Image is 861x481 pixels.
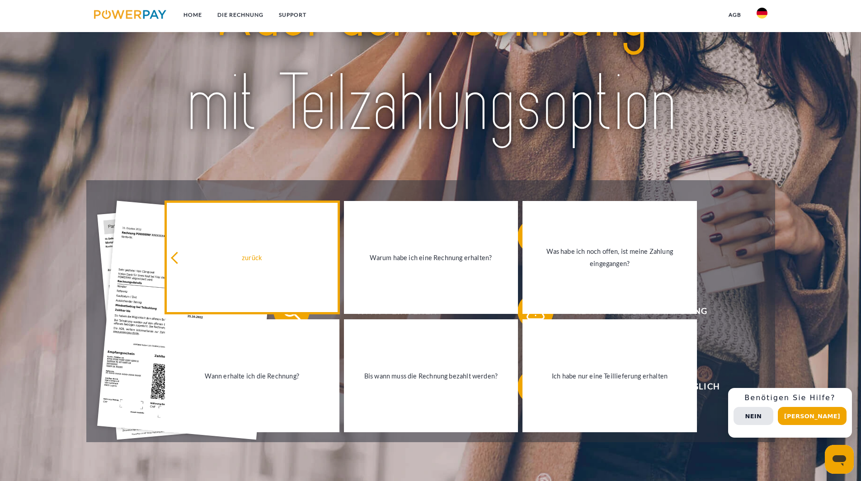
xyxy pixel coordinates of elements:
a: Home [176,7,210,23]
a: Was habe ich noch offen, ist meine Zahlung eingegangen? [522,201,697,314]
div: Schnellhilfe [728,388,852,438]
div: Wann erhalte ich die Rechnung? [170,370,334,382]
a: agb [721,7,749,23]
div: Was habe ich noch offen, ist meine Zahlung eingegangen? [528,245,692,270]
iframe: Schaltfläche zum Öffnen des Messaging-Fensters [825,445,854,474]
div: Warum habe ich eine Rechnung erhalten? [349,252,513,264]
img: logo-powerpay.svg [94,10,167,19]
div: zurück [170,252,334,264]
img: de [757,8,767,19]
a: DIE RECHNUNG [210,7,271,23]
button: Nein [734,407,773,425]
a: SUPPORT [271,7,314,23]
div: Ich habe nur eine Teillieferung erhalten [528,370,692,382]
button: [PERSON_NAME] [778,407,847,425]
h3: Benötigen Sie Hilfe? [734,393,847,402]
div: Bis wann muss die Rechnung bezahlt werden? [349,370,513,382]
